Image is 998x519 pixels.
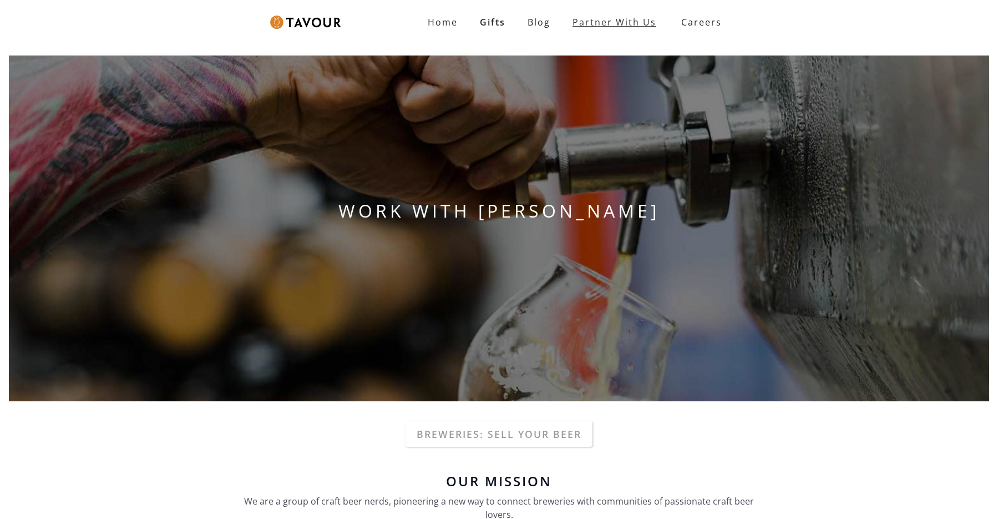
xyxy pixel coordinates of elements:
[9,198,989,224] h1: WORK WITH [PERSON_NAME]
[428,16,458,28] strong: Home
[469,11,516,33] a: Gifts
[516,11,561,33] a: Blog
[561,11,667,33] a: Partner With Us
[667,7,730,38] a: Careers
[417,11,469,33] a: Home
[406,421,592,447] a: Breweries: Sell your beer
[239,475,760,488] h6: Our Mission
[681,11,722,33] strong: Careers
